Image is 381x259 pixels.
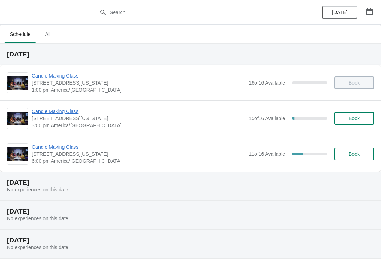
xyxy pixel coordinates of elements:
[7,179,374,186] h2: [DATE]
[32,150,245,158] span: [STREET_ADDRESS][US_STATE]
[7,237,374,244] h2: [DATE]
[7,147,28,161] img: Candle Making Class | 1252 North Milwaukee Avenue, Chicago, Illinois, USA | 6:00 pm America/Chicago
[349,151,360,157] span: Book
[32,158,245,165] span: 6:00 pm America/[GEOGRAPHIC_DATA]
[32,79,245,86] span: [STREET_ADDRESS][US_STATE]
[7,76,28,90] img: Candle Making Class | 1252 North Milwaukee Avenue, Chicago, Illinois, USA | 1:00 pm America/Chicago
[322,6,357,19] button: [DATE]
[249,116,285,121] span: 15 of 16 Available
[7,187,68,192] span: No experiences on this date
[334,148,374,160] button: Book
[32,115,245,122] span: [STREET_ADDRESS][US_STATE]
[32,108,245,115] span: Candle Making Class
[332,10,347,15] span: [DATE]
[32,72,245,79] span: Candle Making Class
[32,143,245,150] span: Candle Making Class
[7,51,374,58] h2: [DATE]
[39,28,56,41] span: All
[4,28,36,41] span: Schedule
[109,6,286,19] input: Search
[7,112,28,125] img: Candle Making Class | 1252 North Milwaukee Avenue, Chicago, Illinois, USA | 3:00 pm America/Chicago
[349,116,360,121] span: Book
[334,112,374,125] button: Book
[32,122,245,129] span: 3:00 pm America/[GEOGRAPHIC_DATA]
[249,151,285,157] span: 11 of 16 Available
[249,80,285,86] span: 16 of 16 Available
[7,216,68,221] span: No experiences on this date
[7,245,68,250] span: No experiences on this date
[7,208,374,215] h2: [DATE]
[32,86,245,93] span: 1:00 pm America/[GEOGRAPHIC_DATA]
